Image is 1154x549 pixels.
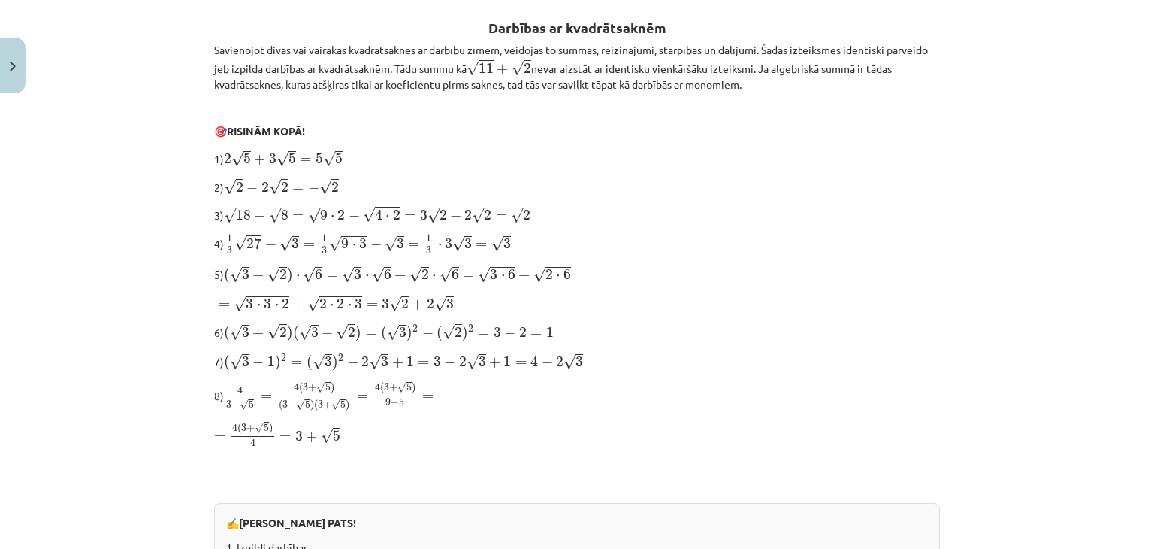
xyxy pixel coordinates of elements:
[214,205,940,224] p: 3)
[224,355,230,371] span: (
[308,208,320,223] span: √
[214,381,940,412] p: 8)
[261,394,272,400] span: =
[254,211,265,221] span: −
[227,247,232,254] span: 3
[367,302,378,308] span: =
[354,269,361,280] span: 3
[239,516,356,529] b: [PERSON_NAME] PATS!
[224,268,230,284] span: (
[444,357,455,368] span: −
[237,387,243,395] span: 4
[214,322,940,342] p: 6)
[288,153,296,164] span: 5
[347,357,358,368] span: −
[275,355,281,371] span: )
[231,151,243,167] span: √
[397,382,406,393] span: √
[243,153,251,164] span: 5
[230,325,242,341] span: √
[219,302,230,308] span: =
[445,238,452,249] span: 3
[295,431,303,441] span: 3
[422,394,434,400] span: =
[337,210,345,220] span: 2
[279,435,291,441] span: =
[342,267,354,283] span: √
[472,208,484,223] span: √
[299,383,303,394] span: (
[384,384,389,391] span: 3
[523,210,530,220] span: 2
[325,384,331,391] span: 5
[227,124,305,138] b: RISINĀM KOPĀ!
[332,355,338,371] span: )
[252,328,264,338] span: +
[434,356,441,367] span: 3
[323,402,331,409] span: +
[269,179,281,195] span: √
[489,357,500,368] span: +
[519,327,527,338] span: 2
[319,299,327,309] span: 2
[250,438,255,447] span: 4
[363,207,375,223] span: √
[287,268,293,284] span: )
[264,424,269,432] span: 5
[530,331,542,337] span: =
[404,214,415,220] span: =
[269,208,281,223] span: √
[359,238,367,249] span: 3
[496,214,507,220] span: =
[246,183,258,193] span: −
[224,326,230,341] span: (
[226,515,928,531] p: ✍️
[420,210,427,220] span: 3
[355,299,362,309] span: 3
[370,239,382,250] span: −
[464,210,472,220] span: 2
[401,299,409,309] span: 2
[511,208,523,223] span: √
[214,177,940,196] p: 2)
[287,326,293,341] span: )
[252,270,264,281] span: +
[372,267,384,283] span: √
[246,425,255,432] span: +
[418,360,429,366] span: =
[306,432,317,442] span: +
[314,400,318,411] span: (
[293,326,299,341] span: (
[497,64,508,74] span: +
[308,384,316,392] span: +
[478,267,490,283] span: √
[545,269,553,280] span: 2
[399,399,404,406] span: 5
[257,304,261,308] span: ⋅
[387,325,399,341] span: √
[546,327,554,338] span: 1
[518,270,530,281] span: +
[322,235,327,242] span: 1
[315,269,322,280] span: 6
[214,351,940,372] p: 7)
[440,210,447,220] span: 2
[322,247,327,254] span: 3
[214,148,940,168] p: 1)
[340,401,346,408] span: 5
[412,383,415,394] span: )
[318,401,323,408] span: 3
[333,431,340,441] span: 5
[316,382,325,393] span: √
[279,269,287,280] span: 2
[255,422,264,433] span: √
[563,269,571,280] span: 6
[319,179,331,195] span: √
[412,325,418,332] span: 2
[231,402,240,409] span: −
[406,384,412,391] span: 5
[291,360,302,366] span: =
[346,400,349,411] span: )
[281,210,288,220] span: 8
[357,394,368,400] span: =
